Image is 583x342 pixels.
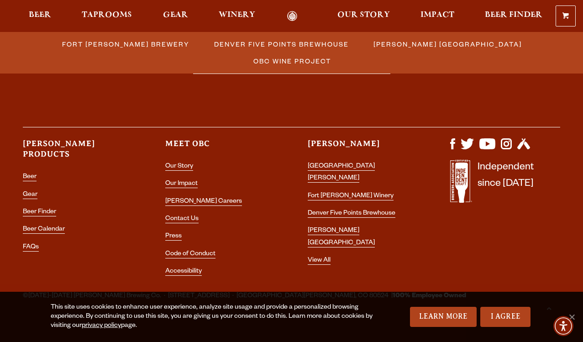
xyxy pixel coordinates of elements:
[23,290,466,302] span: ©[DATE]-[DATE] [PERSON_NAME] Brewing Co. · [STREET_ADDRESS] · [GEOGRAPHIC_DATA][PERSON_NAME], CO ...
[23,244,39,252] a: FAQs
[368,37,526,51] a: [PERSON_NAME] [GEOGRAPHIC_DATA]
[165,268,202,276] a: Accessibility
[461,145,474,152] a: Visit us on X (formerly Twitter)
[62,37,189,51] span: Fort [PERSON_NAME] Brewery
[23,226,65,234] a: Beer Calendar
[165,163,193,171] a: Our Story
[248,54,336,68] a: OBC Wine Project
[480,307,530,327] a: I Agree
[479,11,548,21] a: Beer Finder
[275,11,310,21] a: Odell Home
[517,145,530,152] a: Visit us on Untappd
[82,11,132,19] span: Taprooms
[485,11,542,19] span: Beer Finder
[308,138,418,157] h3: [PERSON_NAME]
[501,145,512,152] a: Visit us on Instagram
[165,233,182,241] a: Press
[420,11,454,19] span: Impact
[331,11,396,21] a: Our Story
[23,174,37,181] a: Beer
[51,303,373,331] div: This site uses cookies to enhance user experience, analyze site usage and provide a personalized ...
[209,37,353,51] a: Denver Five Points Brewhouse
[337,11,390,19] span: Our Story
[553,316,573,336] div: Accessibility Menu
[157,11,194,21] a: Gear
[308,210,395,218] a: Denver Five Points Brewhouse
[165,251,215,258] a: Code of Conduct
[82,322,121,330] a: privacy policy
[57,37,194,51] a: Fort [PERSON_NAME] Brewery
[308,227,375,247] a: [PERSON_NAME] [GEOGRAPHIC_DATA]
[214,37,349,51] span: Denver Five Points Brewhouse
[165,138,275,157] h3: Meet OBC
[23,138,133,168] h3: [PERSON_NAME] Products
[23,191,37,199] a: Gear
[308,257,331,265] a: View All
[308,163,375,183] a: [GEOGRAPHIC_DATA][PERSON_NAME]
[165,216,199,223] a: Contact Us
[23,209,56,216] a: Beer Finder
[163,11,188,19] span: Gear
[253,54,331,68] span: OBC Wine Project
[165,198,242,206] a: [PERSON_NAME] Careers
[410,307,477,327] a: Learn More
[213,11,261,21] a: Winery
[76,11,138,21] a: Taprooms
[415,11,460,21] a: Impact
[373,37,522,51] span: [PERSON_NAME] [GEOGRAPHIC_DATA]
[478,160,534,208] p: Independent since [DATE]
[165,180,198,188] a: Our Impact
[308,193,394,200] a: Fort [PERSON_NAME] Winery
[479,145,495,152] a: Visit us on YouTube
[29,11,51,19] span: Beer
[450,145,455,152] a: Visit us on Facebook
[23,11,57,21] a: Beer
[219,11,255,19] span: Winery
